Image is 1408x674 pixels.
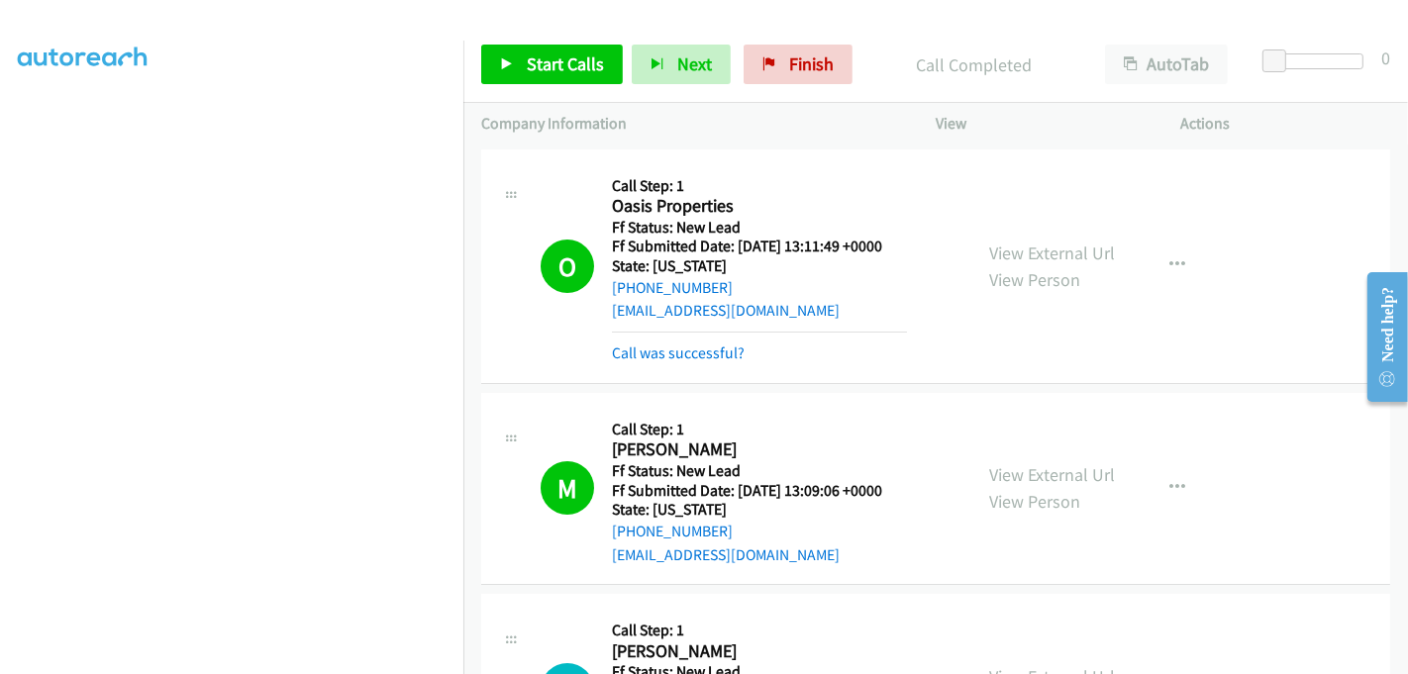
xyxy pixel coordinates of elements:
button: AutoTab [1105,45,1228,84]
span: Start Calls [527,52,604,75]
h2: [PERSON_NAME] [612,438,907,461]
a: Start Calls [481,45,623,84]
p: Actions [1181,112,1391,136]
h1: M [541,461,594,515]
button: Next [632,45,731,84]
h2: [PERSON_NAME] [612,640,907,663]
a: View Person [989,490,1080,513]
p: Call Completed [879,51,1069,78]
h2: Oasis Properties [612,195,907,218]
h1: O [541,240,594,293]
div: Delay between calls (in seconds) [1272,53,1363,69]
span: Finish [789,52,834,75]
a: [EMAIL_ADDRESS][DOMAIN_NAME] [612,545,840,564]
p: Company Information [481,112,900,136]
span: Next [677,52,712,75]
h5: State: [US_STATE] [612,500,907,520]
h5: Call Step: 1 [612,176,907,196]
a: View External Url [989,463,1115,486]
h5: State: [US_STATE] [612,256,907,276]
div: 0 [1381,45,1390,71]
a: [PHONE_NUMBER] [612,522,733,540]
h5: Ff Status: New Lead [612,461,907,481]
a: [EMAIL_ADDRESS][DOMAIN_NAME] [612,301,840,320]
p: View [936,112,1146,136]
iframe: Resource Center [1352,258,1408,416]
h5: Call Step: 1 [612,621,907,640]
a: Call was successful? [612,343,745,362]
h5: Ff Submitted Date: [DATE] 13:11:49 +0000 [612,237,907,256]
a: Finish [744,45,853,84]
a: View Person [989,268,1080,291]
a: [PHONE_NUMBER] [612,278,733,297]
h5: Ff Status: New Lead [612,218,907,238]
h5: Ff Submitted Date: [DATE] 13:09:06 +0000 [612,481,907,501]
h5: Call Step: 1 [612,420,907,439]
a: View External Url [989,241,1115,264]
